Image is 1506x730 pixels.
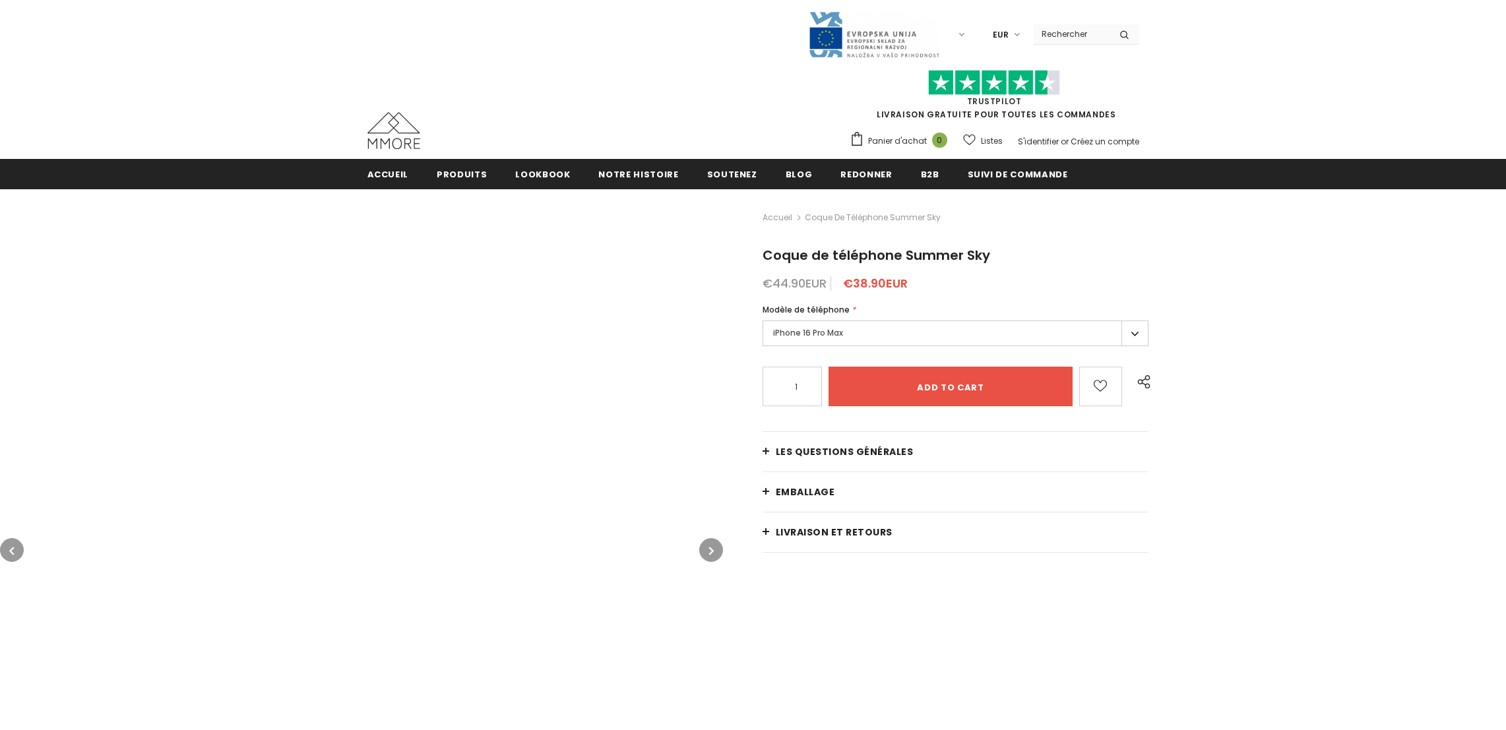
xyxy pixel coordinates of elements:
span: LIVRAISON GRATUITE POUR TOUTES LES COMMANDES [850,76,1139,120]
img: Cas MMORE [367,112,420,149]
span: Blog [786,168,813,181]
a: B2B [921,159,939,189]
span: Accueil [367,168,409,181]
span: Listes [981,135,1003,148]
input: Search Site [1034,24,1110,44]
a: Accueil [367,159,409,189]
a: Lookbook [515,159,570,189]
span: Panier d'achat [868,135,927,148]
span: Suivi de commande [968,168,1068,181]
span: soutenez [707,168,757,181]
a: TrustPilot [967,96,1022,107]
span: Redonner [840,168,892,181]
input: Add to cart [829,367,1073,406]
a: Les questions générales [763,432,1149,471]
a: Panier d'achat 0 [850,131,954,151]
a: Listes [963,129,1003,152]
span: Lookbook [515,168,570,181]
span: Livraison et retours [776,526,893,539]
span: B2B [921,168,939,181]
a: Produits [437,159,487,189]
span: Modèle de téléphone [763,304,850,315]
a: Accueil [763,210,792,226]
label: iPhone 16 Pro Max [763,320,1149,346]
a: Javni Razpis [808,28,940,40]
span: Les questions générales [776,445,914,458]
span: 0 [932,133,947,148]
span: or [1061,136,1069,147]
span: Produits [437,168,487,181]
a: S'identifier [1018,136,1059,147]
img: Javni Razpis [808,11,940,59]
a: Blog [786,159,813,189]
a: Livraison et retours [763,512,1149,552]
span: €38.90EUR [843,275,908,291]
a: EMBALLAGE [763,472,1149,512]
span: €44.90EUR [763,275,827,291]
span: EUR [993,28,1009,42]
a: Redonner [840,159,892,189]
span: Coque de téléphone Summer Sky [805,210,941,226]
a: Suivi de commande [968,159,1068,189]
a: Créez un compte [1071,136,1139,147]
span: EMBALLAGE [776,485,835,499]
img: Faites confiance aux étoiles pilotes [928,70,1060,96]
a: Notre histoire [598,159,678,189]
span: Notre histoire [598,168,678,181]
a: soutenez [707,159,757,189]
span: Coque de téléphone Summer Sky [763,246,990,264]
